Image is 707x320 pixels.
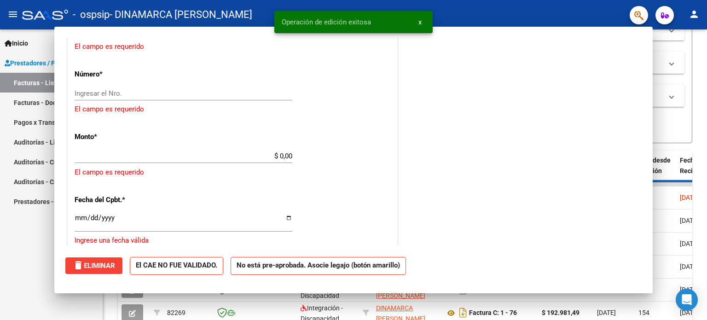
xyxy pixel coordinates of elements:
datatable-header-cell: Días desde Emisión [635,151,676,191]
strong: $ 192.981,49 [542,309,580,316]
p: Ingrese una fecha válida [75,235,390,246]
span: [DATE] [680,217,699,224]
p: Fecha del Cpbt. [75,195,169,205]
span: Fecha Recibido [680,157,706,175]
p: Monto [75,132,169,142]
strong: Factura C: 1 - 76 [469,309,517,317]
span: [DATE] [680,194,699,201]
i: Descargar documento [457,305,469,320]
p: El campo es requerido [75,167,390,178]
span: - DINAMARCA [PERSON_NAME] [110,5,252,25]
div: Open Intercom Messenger [676,289,698,311]
span: [DATE] [680,240,699,247]
span: - ospsip [73,5,110,25]
span: [DATE] [597,309,616,316]
span: [DATE] [680,263,699,270]
span: Eliminar [73,262,115,270]
strong: El CAE NO FUE VALIDADO. [130,257,223,275]
strong: Factura C: 1 - 112 [469,286,521,294]
p: El campo es requerido [75,104,390,115]
span: Inicio [5,38,28,48]
span: Días desde Emisión [638,157,671,175]
span: x [418,18,422,26]
p: El campo es requerido [75,41,390,52]
span: Prestadores / Proveedores [5,58,88,68]
strong: No está pre-aprobada. Asocie legajo (botón amarillo) [231,257,406,275]
span: [DATE] [680,309,699,316]
span: 82269 [167,309,185,316]
span: Operación de edición exitosa [282,17,371,27]
mat-icon: person [689,9,700,20]
span: 154 [638,309,649,316]
p: Número [75,69,169,80]
button: x [411,14,429,30]
span: [DATE] [680,286,699,293]
mat-icon: delete [73,260,84,271]
mat-icon: menu [7,9,18,20]
button: Eliminar [65,257,122,274]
